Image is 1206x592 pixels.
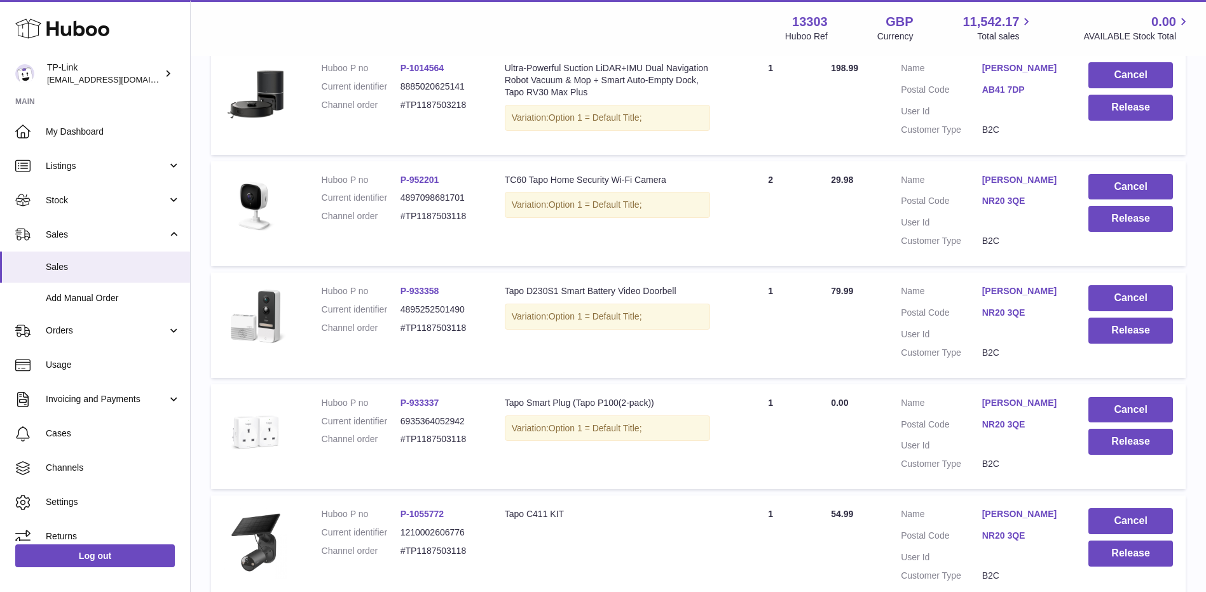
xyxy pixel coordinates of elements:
[901,174,982,189] dt: Name
[224,174,287,238] img: Tapo_TC60_EU_1.0_2002_Eglish_01_large_1600140971290i.jpg
[505,174,711,186] div: TC60 Tapo Home Security Wi-Fi Camera
[401,192,479,204] dd: 4897098681701
[723,384,818,490] td: 1
[401,175,439,185] a: P-952201
[1088,397,1173,423] button: Cancel
[401,433,479,445] dd: #TP1187503118
[401,304,479,316] dd: 4895252501490
[901,285,982,300] dt: Name
[901,124,982,136] dt: Customer Type
[505,508,711,520] div: Tapo C411 KIT
[901,347,982,359] dt: Customer Type
[1088,62,1173,88] button: Cancel
[723,50,818,155] td: 1
[982,458,1064,470] dd: B2C
[1088,95,1173,121] button: Release
[46,496,181,508] span: Settings
[831,175,853,185] span: 29.98
[505,62,711,98] div: Ultra-Powerful Suction LiDAR+IMU Dual Navigation Robot Vacuum & Mop + Smart Auto-Empty Dock, Tapo...
[831,63,858,73] span: 198.99
[46,160,167,172] span: Listings
[549,112,642,123] span: Option 1 = Default Title;
[46,292,181,304] span: Add Manual Order
[401,99,479,111] dd: #TP1187503218
[982,285,1064,297] a: [PERSON_NAME]
[401,545,479,557] dd: #TP1187503118
[322,81,401,93] dt: Current identifier
[549,311,642,321] span: Option 1 = Default Title;
[322,174,401,186] dt: Huboo P no
[401,81,479,93] dd: 8885020625141
[982,570,1064,582] dd: B2C
[401,415,479,427] dd: 6935364052942
[1088,174,1173,200] button: Cancel
[505,397,711,409] div: Tapo Smart Plug (Tapo P100(2-pack))
[549,199,642,210] span: Option 1 = Default Title;
[46,462,181,474] span: Channels
[901,105,982,118] dt: User Id
[505,192,711,218] div: Variation:
[322,210,401,222] dt: Channel order
[982,235,1064,247] dd: B2C
[1088,318,1173,344] button: Release
[785,30,828,43] div: Huboo Ref
[982,419,1064,431] a: NR20 3QE
[322,433,401,445] dt: Channel order
[1088,508,1173,534] button: Cancel
[901,508,982,523] dt: Name
[901,307,982,322] dt: Postal Code
[901,328,982,340] dt: User Id
[901,570,982,582] dt: Customer Type
[224,397,287,461] img: Tapo_P100_2pack_1000-1000px__UK__large_1587883115088x_fa54861f-8efc-4898-a8e6-7436161c49a6.jpg
[982,174,1064,186] a: [PERSON_NAME]
[46,261,181,273] span: Sales
[1083,13,1191,43] a: 0.00 AVAILABLE Stock Total
[401,63,444,73] a: P-1014564
[401,286,439,296] a: P-933358
[46,126,181,138] span: My Dashboard
[46,194,167,206] span: Stock
[982,195,1064,207] a: NR20 3QE
[901,235,982,247] dt: Customer Type
[963,13,1019,30] span: 11,542.17
[1083,30,1191,43] span: AVAILABLE Stock Total
[982,124,1064,136] dd: B2C
[1088,541,1173,567] button: Release
[322,545,401,557] dt: Channel order
[322,99,401,111] dt: Channel order
[1088,429,1173,455] button: Release
[901,62,982,77] dt: Name
[401,210,479,222] dd: #TP1187503118
[901,195,982,210] dt: Postal Code
[46,530,181,542] span: Returns
[831,286,853,296] span: 79.99
[322,304,401,316] dt: Current identifier
[723,272,818,378] td: 1
[901,551,982,563] dt: User Id
[977,30,1034,43] span: Total sales
[963,13,1034,43] a: 11,542.17 Total sales
[15,544,175,567] a: Log out
[901,217,982,229] dt: User Id
[46,359,181,371] span: Usage
[982,62,1064,74] a: [PERSON_NAME]
[322,322,401,334] dt: Channel order
[901,397,982,412] dt: Name
[505,415,711,441] div: Variation:
[831,398,848,408] span: 0.00
[322,508,401,520] dt: Huboo P no
[982,397,1064,409] a: [PERSON_NAME]
[901,458,982,470] dt: Customer Type
[47,74,187,84] span: [EMAIL_ADDRESS][DOMAIN_NAME]
[505,285,711,297] div: Tapo D230S1 Smart Battery Video Doorbell
[322,285,401,297] dt: Huboo P no
[47,62,161,86] div: TP-Link
[322,527,401,539] dt: Current identifier
[901,440,982,452] dt: User Id
[1088,285,1173,311] button: Cancel
[982,307,1064,319] a: NR20 3QE
[224,285,287,349] img: D230S1main.jpg
[322,62,401,74] dt: Huboo P no
[901,84,982,99] dt: Postal Code
[15,64,34,83] img: gaby.chen@tp-link.com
